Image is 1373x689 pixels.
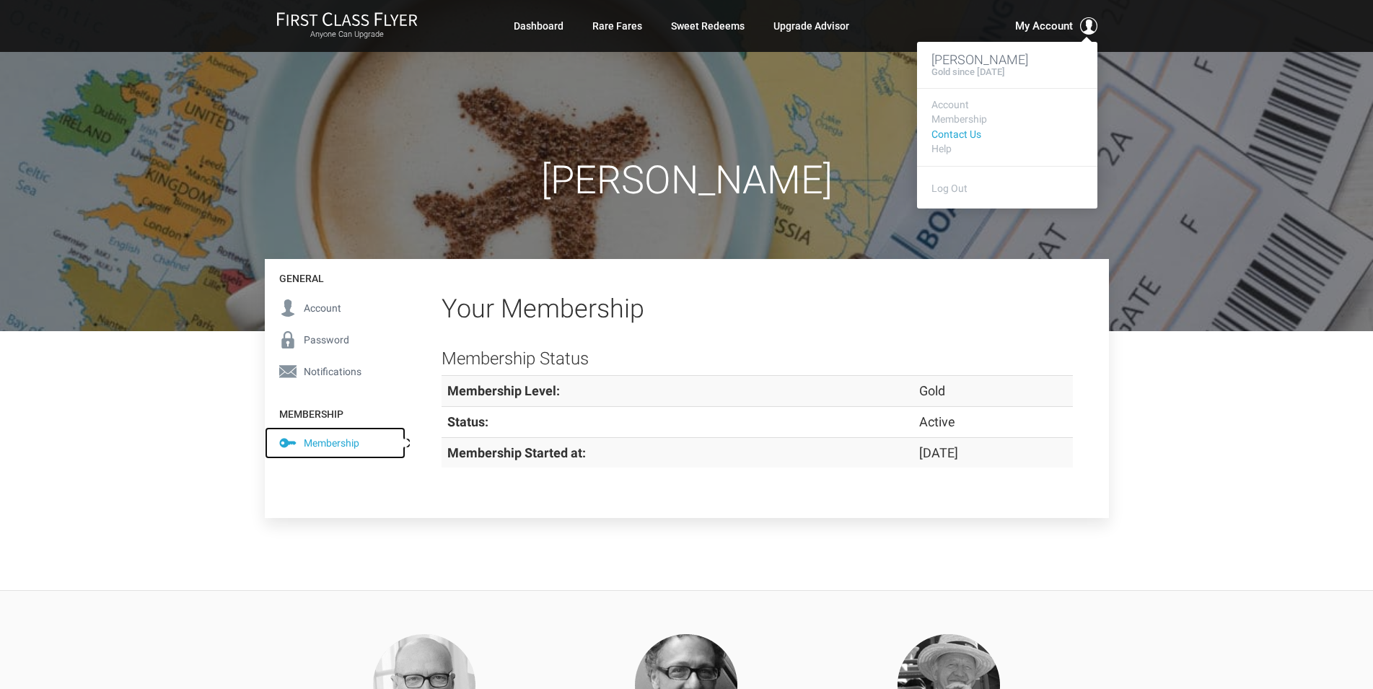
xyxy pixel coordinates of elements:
[265,259,405,291] h4: General
[304,332,349,348] span: Password
[265,159,1109,201] h1: [PERSON_NAME]
[913,437,1072,468] td: [DATE]
[913,376,1072,407] td: Gold
[265,292,405,324] a: Account
[265,324,405,356] a: Password
[913,407,1072,438] td: Active
[276,12,418,40] a: First Class FlyerAnyone Can Upgrade
[447,445,586,460] strong: Membership Started at:
[592,13,642,39] a: Rare Fares
[304,364,361,379] span: Notifications
[514,13,563,39] a: Dashboard
[931,144,1083,154] a: Help
[442,349,1073,368] h3: Membership Status
[671,13,745,39] a: Sweet Redeems
[931,183,968,194] a: Log Out
[931,129,1083,140] a: Contact Us
[265,395,405,427] h4: Membership
[265,356,405,387] a: Notifications
[265,427,405,459] a: Membership
[304,300,341,316] span: Account
[773,13,849,39] a: Upgrade Advisor
[442,295,1073,324] h2: Your Membership
[931,67,1005,77] h4: Gold since [DATE]
[1015,17,1097,35] button: My Account
[304,435,359,451] span: Membership
[276,30,418,40] small: Anyone Can Upgrade
[1015,17,1073,35] span: My Account
[276,12,418,27] img: First Class Flyer
[447,383,560,398] strong: Membership Level:
[931,100,1083,110] a: Account
[931,53,1083,67] h3: [PERSON_NAME]
[447,414,488,429] strong: Status:
[931,114,1083,125] a: Membership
